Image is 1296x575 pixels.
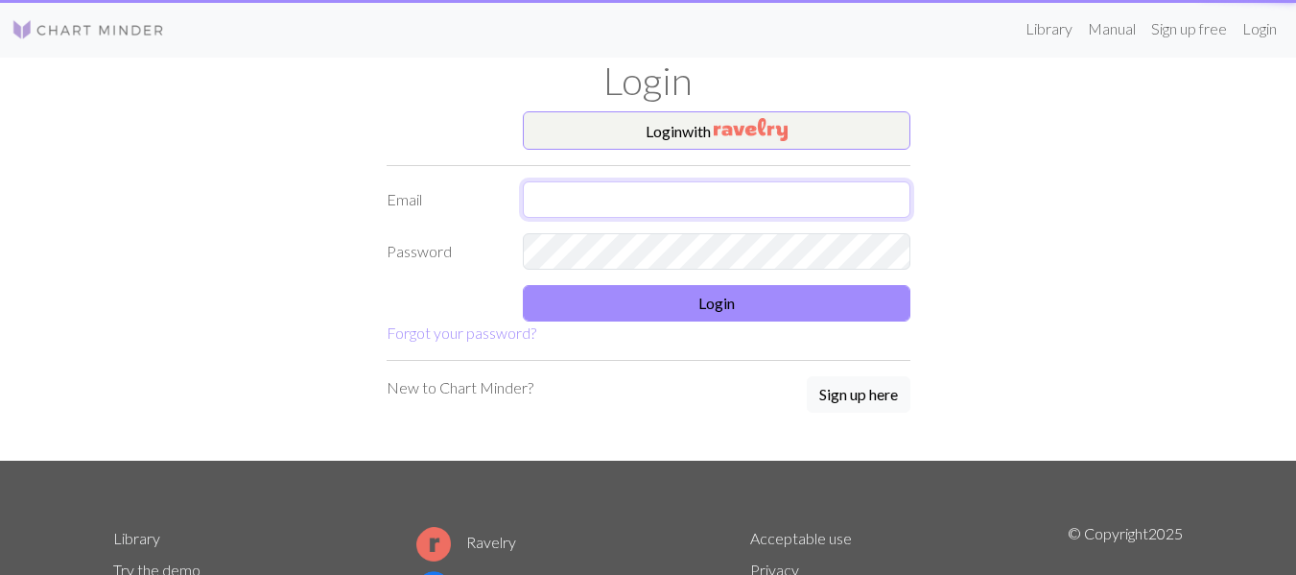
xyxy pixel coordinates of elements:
a: Manual [1080,10,1143,48]
a: Forgot your password? [387,323,536,342]
label: Password [375,233,512,270]
button: Login [523,285,910,322]
img: Ravelry logo [416,527,451,562]
img: Ravelry [714,118,788,141]
a: Library [113,529,160,547]
a: Library [1018,10,1080,48]
h1: Login [102,58,1195,104]
a: Login [1235,10,1284,48]
button: Sign up here [807,376,910,413]
button: Loginwith [523,111,910,150]
img: Logo [12,18,165,41]
label: Email [375,181,512,218]
a: Ravelry [416,533,516,551]
a: Acceptable use [750,529,852,547]
p: New to Chart Minder? [387,376,533,399]
a: Sign up free [1143,10,1235,48]
a: Sign up here [807,376,910,415]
